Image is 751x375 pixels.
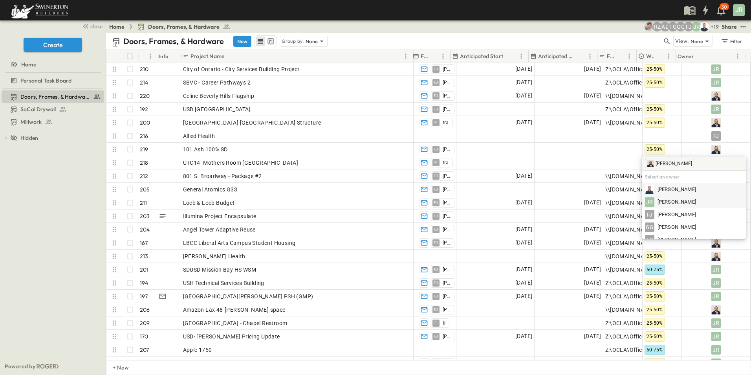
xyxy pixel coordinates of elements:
p: OPEN [398,78,411,85]
div: JR [711,64,721,74]
div: Alyssa De Robertis (aderoberti@swinerton.com) [660,22,670,31]
div: Doors, Frames, & Hardwaretest [2,90,104,103]
span: [PERSON_NAME] [443,213,451,219]
span: 50-75% [647,347,663,353]
span: Doors, Frames, & Hardware [148,23,220,31]
div: JR [711,318,721,328]
span: [PERSON_NAME] [656,160,692,167]
button: test [738,22,748,31]
a: Millwork [2,116,103,127]
span: 25-50% [647,80,663,85]
div: Share [722,23,737,31]
p: OPEN [398,239,411,245]
span: USD- [PERSON_NAME] Pricing Update [183,333,280,340]
span: [DATE] [515,278,532,287]
span: FJ [434,82,438,83]
span: Loeb & Loeb Budget [183,199,235,207]
p: 210 [140,65,149,73]
span: close [90,22,103,30]
button: Menu [438,51,448,61]
span: [GEOGRAPHIC_DATA] - Chapel Restroom [183,319,288,327]
p: 201 [140,266,149,274]
p: 220 [140,92,150,100]
span: [PERSON_NAME] [443,173,451,179]
button: Sort [141,52,150,61]
span: SBVC - Career Pathways 2 [183,79,251,86]
span: [DATE] [584,238,601,247]
span: FJ [434,309,438,310]
span: [PERSON_NAME] [443,146,451,153]
a: Doors, Frames, & Hardware [137,23,231,31]
span: [DATE] [584,225,601,234]
span: 25-50% [647,294,663,299]
p: Final Reviewer [421,52,428,60]
span: [PERSON_NAME] [658,211,696,219]
img: Profile Picture [711,252,721,261]
span: 25-50% [647,320,663,326]
p: Anticipated Start [460,52,503,60]
p: OPEN [398,225,411,232]
p: OPEN [398,252,411,258]
p: 204 [140,226,150,233]
p: Group by: [282,37,304,45]
span: Angel Tower Adaptive Reuse [183,226,256,233]
button: Sort [616,52,625,61]
span: 25-50% [647,280,663,286]
span: [DATE] [515,78,532,87]
span: 801 S. Broadway - Package #2 [183,172,262,180]
div: Info [159,45,169,67]
span: Personal Task Board [20,77,71,85]
img: Profile Picture [711,91,721,101]
p: 194 [140,279,148,287]
p: 207 [140,346,149,354]
span: General Atomics G33 [183,186,238,193]
p: 168 [140,359,148,367]
button: Menu [664,51,673,61]
span: LBCC Liberal Arts Campus Student Housing [183,239,296,247]
span: [PERSON_NAME] [443,267,451,273]
span: Home [21,61,36,68]
div: SoCal Drywalltest [2,103,104,116]
span: [DATE] [515,225,532,234]
span: [PERSON_NAME] [443,360,451,366]
p: 192 [140,105,148,113]
div: JR [733,4,745,16]
p: Anticipated Finish [538,52,575,60]
span: [PERSON_NAME] [443,226,451,233]
p: 209 [140,319,150,327]
button: JR [732,4,746,17]
p: OPEN [398,172,411,178]
p: OPEN [398,185,411,191]
span: [DATE] [515,238,532,247]
span: [DATE] [584,278,601,287]
img: Profile Picture [711,305,721,314]
div: JR [711,358,721,368]
p: OPEN [398,279,411,285]
span: fr [443,320,446,326]
p: OPEN [398,319,411,325]
p: OPEN [398,132,411,138]
button: close [79,20,104,31]
p: Project Name [190,52,224,60]
p: OPEN [398,65,411,71]
p: OPEN [398,332,411,338]
span: [DATE] [515,332,532,341]
span: UTC14- Mothers Room [GEOGRAPHIC_DATA] [183,159,299,167]
div: GG [645,222,654,232]
span: Illumina Project Encapsulate [183,212,256,220]
span: Amazon Lax 48-[PERSON_NAME] space [183,306,286,314]
p: 197 [140,292,148,300]
button: Sort [696,52,704,61]
div: Gerrad Gerber (gerrad.gerber@swinerton.com) [676,22,685,31]
p: OPEN [398,359,411,365]
a: Home [109,23,125,31]
p: 219 [140,145,148,153]
p: Win Probability [646,52,654,60]
span: Celine Beverly Hills Flagship [183,92,255,100]
span: Apple 1750 [183,346,212,354]
span: 25-50% [647,120,663,125]
p: None [691,37,703,45]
